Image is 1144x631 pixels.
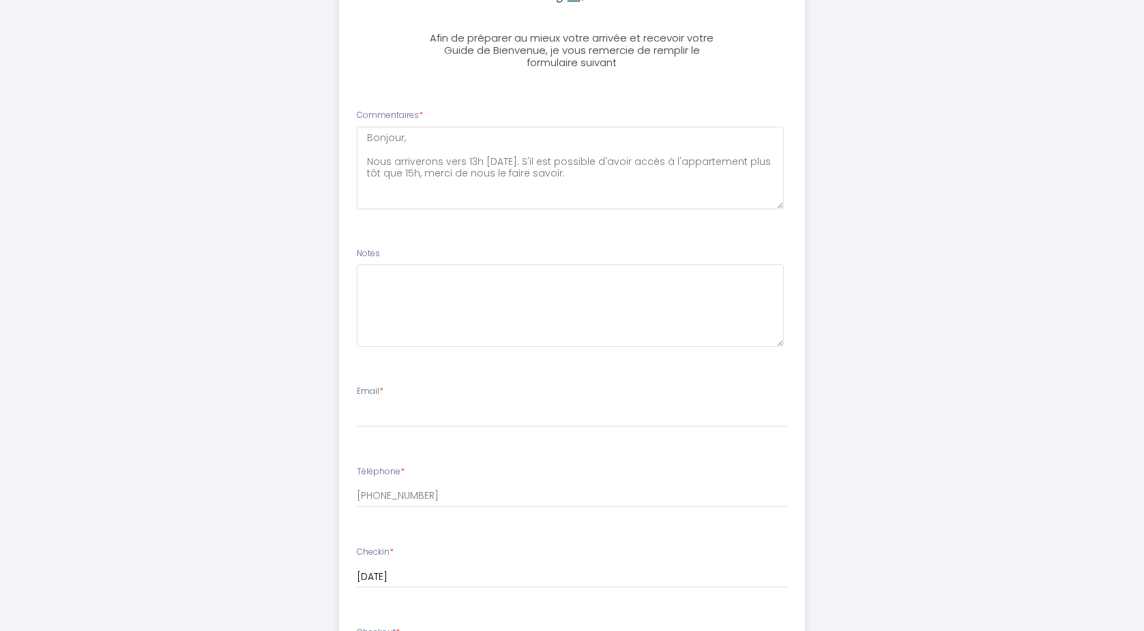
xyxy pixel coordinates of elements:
label: Checkin [357,546,394,559]
h3: Afin de préparer au mieux votre arrivée et recevoir votre Guide de Bienvenue, je vous remercie de... [420,32,724,69]
label: Commentaires [357,109,423,122]
label: Email [357,385,383,398]
label: Téléphone [357,465,405,478]
label: Notes [357,247,380,260]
